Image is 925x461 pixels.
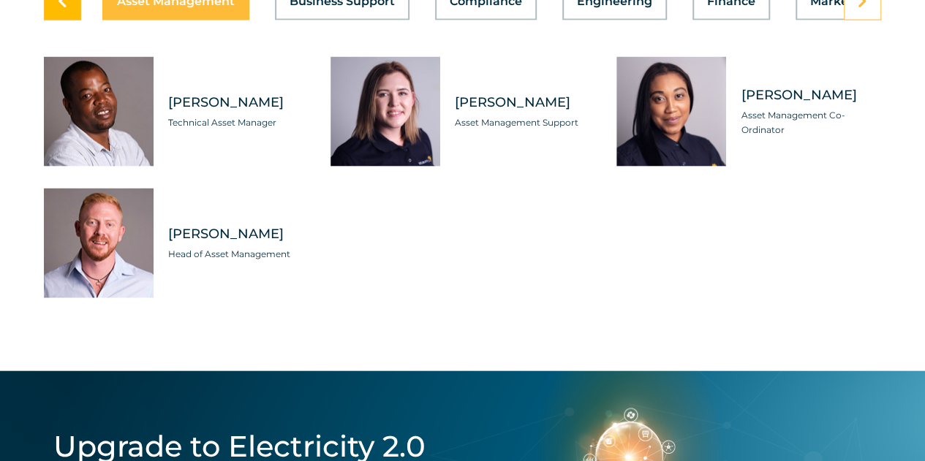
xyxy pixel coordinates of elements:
[741,108,881,137] span: Asset Management Co-Ordinator
[168,225,309,243] span: [PERSON_NAME]
[168,94,309,112] span: [PERSON_NAME]
[455,94,595,112] span: [PERSON_NAME]
[741,86,881,104] span: [PERSON_NAME]
[455,115,595,130] span: Asset Management Support
[168,247,309,262] span: Head of Asset Management
[168,115,309,130] span: Technical Asset Manager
